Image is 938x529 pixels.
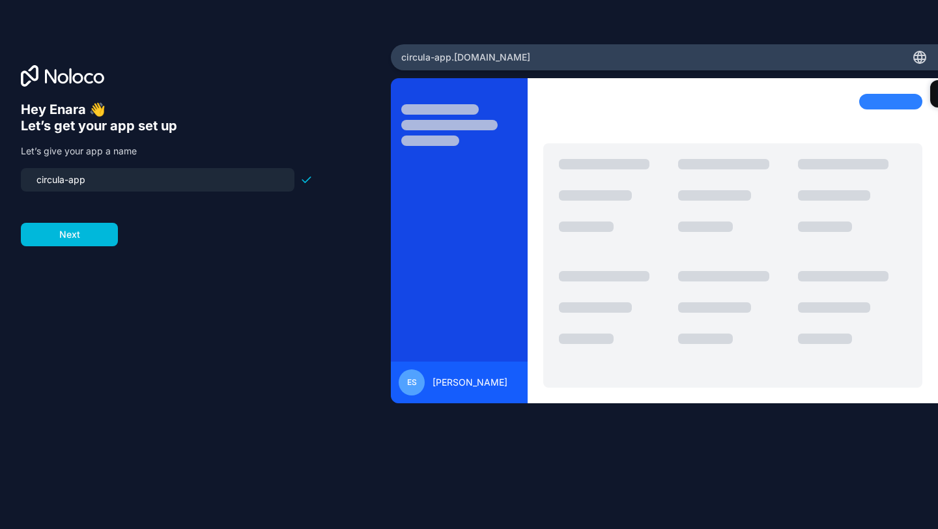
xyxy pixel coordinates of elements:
button: Next [21,223,118,246]
input: my-team [29,171,287,189]
p: Let’s give your app a name [21,145,313,158]
span: ES [407,377,417,388]
span: circula-app .[DOMAIN_NAME] [401,51,530,64]
h6: Hey Enara 👋 [21,102,313,118]
span: [PERSON_NAME] [433,376,507,389]
h6: Let’s get your app set up [21,118,313,134]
